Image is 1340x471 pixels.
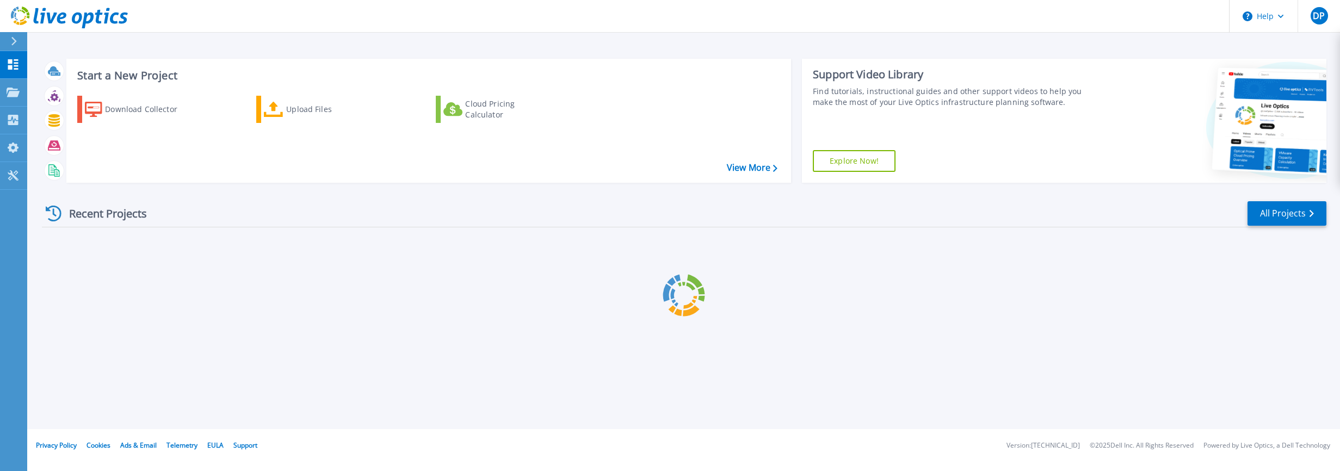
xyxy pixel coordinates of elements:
a: Explore Now! [813,150,896,172]
a: EULA [207,441,224,450]
a: Telemetry [166,441,197,450]
a: Cookies [87,441,110,450]
div: Cloud Pricing Calculator [465,98,552,120]
span: DP [1313,11,1325,20]
a: Support [233,441,257,450]
div: Upload Files [286,98,373,120]
div: Find tutorials, instructional guides and other support videos to help you make the most of your L... [813,86,1083,108]
a: Upload Files [256,96,378,123]
a: All Projects [1248,201,1326,226]
h3: Start a New Project [77,70,777,82]
li: © 2025 Dell Inc. All Rights Reserved [1090,442,1194,449]
a: View More [727,163,777,173]
a: Ads & Email [120,441,157,450]
li: Version: [TECHNICAL_ID] [1006,442,1080,449]
a: Download Collector [77,96,199,123]
li: Powered by Live Optics, a Dell Technology [1203,442,1330,449]
div: Download Collector [105,98,192,120]
div: Recent Projects [42,200,162,227]
a: Privacy Policy [36,441,77,450]
a: Cloud Pricing Calculator [436,96,557,123]
div: Support Video Library [813,67,1083,82]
